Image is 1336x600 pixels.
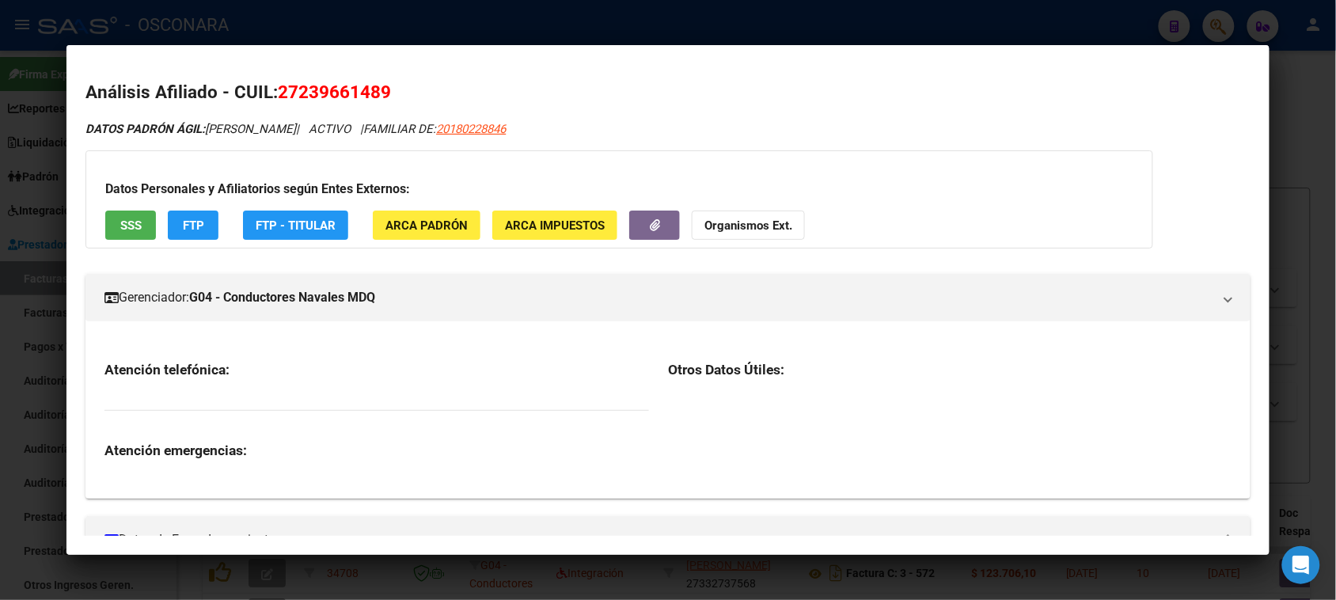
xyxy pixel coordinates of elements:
[492,211,617,240] button: ARCA Impuestos
[85,79,1250,106] h2: Análisis Afiliado - CUIL:
[373,211,480,240] button: ARCA Padrón
[505,218,605,233] span: ARCA Impuestos
[85,321,1250,498] div: Gerenciador:G04 - Conductores Navales MDQ
[668,361,1232,378] h3: Otros Datos Útiles:
[85,274,1250,321] mat-expansion-panel-header: Gerenciador:G04 - Conductores Navales MDQ
[189,288,375,307] strong: G04 - Conductores Navales MDQ
[183,218,204,233] span: FTP
[385,218,468,233] span: ARCA Padrón
[243,211,348,240] button: FTP - Titular
[85,122,296,136] span: [PERSON_NAME]
[363,122,506,136] span: FAMILIAR DE:
[278,82,391,102] span: 27239661489
[104,530,1212,549] mat-panel-title: Datos de Empadronamiento
[436,122,506,136] span: 20180228846
[105,180,1133,199] h3: Datos Personales y Afiliatorios según Entes Externos:
[105,211,156,240] button: SSS
[85,122,205,136] strong: DATOS PADRÓN ÁGIL:
[692,211,805,240] button: Organismos Ext.
[168,211,218,240] button: FTP
[85,516,1250,564] mat-expansion-panel-header: Datos de Empadronamiento
[120,218,142,233] span: SSS
[704,218,792,233] strong: Organismos Ext.
[1282,546,1320,584] div: Open Intercom Messenger
[104,361,649,378] h3: Atención telefónica:
[256,218,336,233] span: FTP - Titular
[104,442,649,459] h3: Atención emergencias:
[85,122,506,136] i: | ACTIVO |
[104,288,1212,307] mat-panel-title: Gerenciador:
